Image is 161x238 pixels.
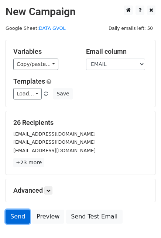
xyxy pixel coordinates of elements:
a: Preview [32,210,64,224]
a: Daily emails left: 50 [106,25,155,31]
small: [EMAIL_ADDRESS][DOMAIN_NAME] [13,148,96,153]
h5: Variables [13,48,75,56]
h5: 26 Recipients [13,119,148,127]
a: Templates [13,77,45,85]
small: [EMAIL_ADDRESS][DOMAIN_NAME] [13,131,96,137]
small: Google Sheet: [6,25,66,31]
a: +23 more [13,158,44,167]
a: Load... [13,88,42,99]
small: [EMAIL_ADDRESS][DOMAIN_NAME] [13,139,96,145]
h5: Email column [86,48,148,56]
a: Copy/paste... [13,59,58,70]
span: Daily emails left: 50 [106,24,155,32]
iframe: Chat Widget [124,203,161,238]
a: DATA GVOL [39,25,65,31]
div: Tiện ích trò chuyện [124,203,161,238]
a: Send [6,210,30,224]
a: Send Test Email [66,210,122,224]
h2: New Campaign [6,6,155,18]
h5: Advanced [13,186,148,195]
button: Save [53,88,72,99]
